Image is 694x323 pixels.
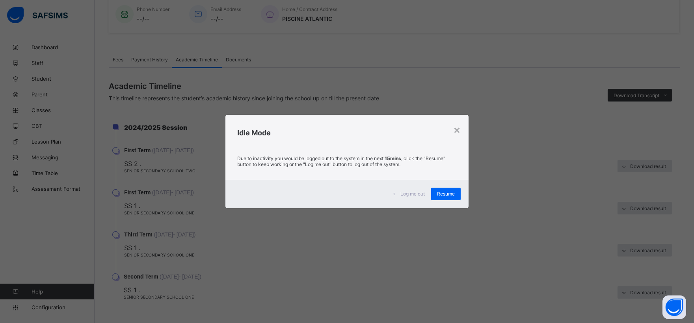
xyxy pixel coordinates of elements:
[453,123,461,136] div: ×
[237,129,456,137] h2: Idle Mode
[437,191,455,197] span: Resume
[400,191,425,197] span: Log me out
[662,295,686,319] button: Open asap
[237,155,456,167] p: Due to inactivity you would be logged out to the system in the next , click the "Resume" button t...
[385,155,401,161] strong: 15mins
